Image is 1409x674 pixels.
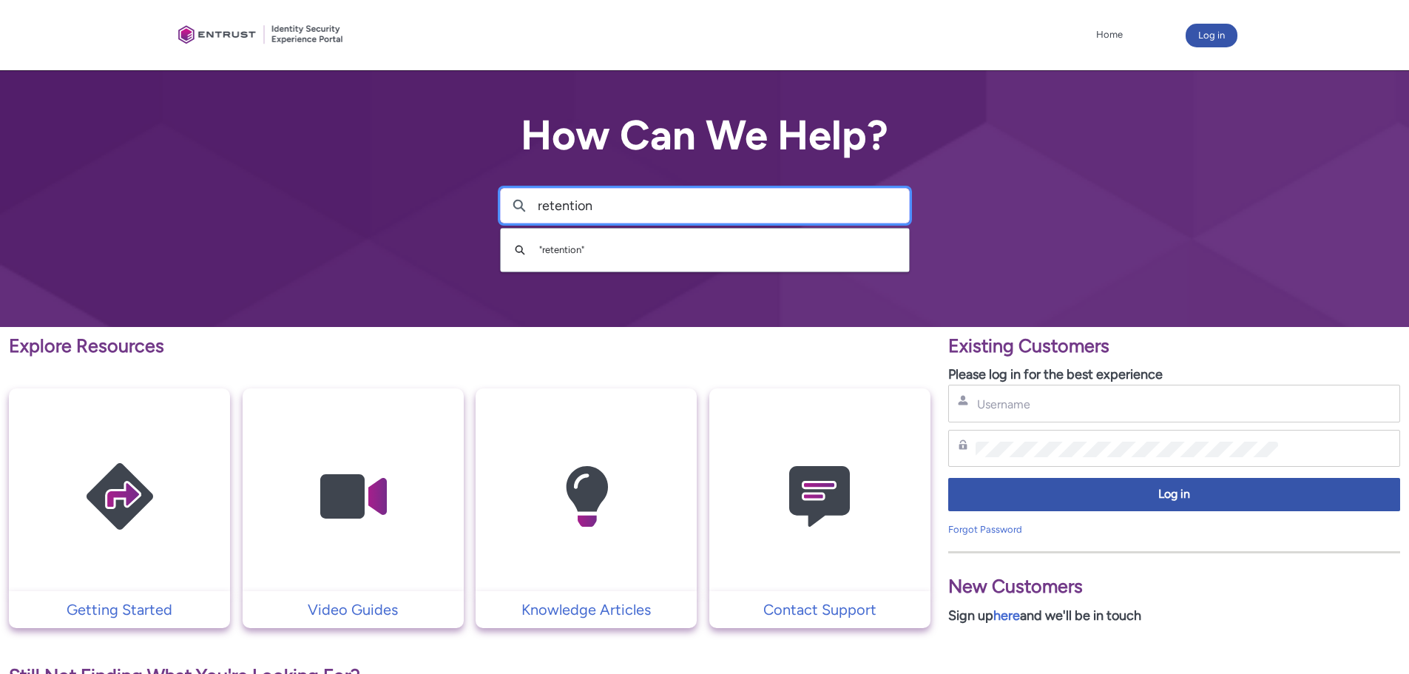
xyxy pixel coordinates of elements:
a: Video Guides [243,599,464,621]
p: Knowledge Articles [483,599,689,621]
input: Search for articles, cases, videos... [538,189,909,223]
p: New Customers [948,573,1400,601]
input: Username [976,397,1278,412]
img: Getting Started [50,417,190,576]
a: here [993,607,1020,624]
a: Knowledge Articles [476,599,697,621]
button: Log in [1186,24,1237,47]
p: Existing Customers [948,332,1400,360]
a: Getting Started [9,599,230,621]
img: Knowledge Articles [516,417,657,576]
p: Contact Support [717,599,923,621]
p: Please log in for the best experience [948,365,1400,385]
div: " retention " [532,243,886,257]
p: Explore Resources [9,332,930,360]
img: Contact Support [749,417,890,576]
p: Sign up and we'll be in touch [948,606,1400,626]
span: Log in [958,486,1391,503]
h2: How Can We Help? [500,112,910,158]
button: Search [508,236,532,264]
img: Video Guides [283,417,423,576]
button: Log in [948,478,1400,511]
p: Getting Started [16,599,223,621]
a: Home [1092,24,1126,46]
p: Video Guides [250,599,456,621]
a: Contact Support [709,599,930,621]
button: Search [501,189,538,223]
a: Forgot Password [948,524,1022,535]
